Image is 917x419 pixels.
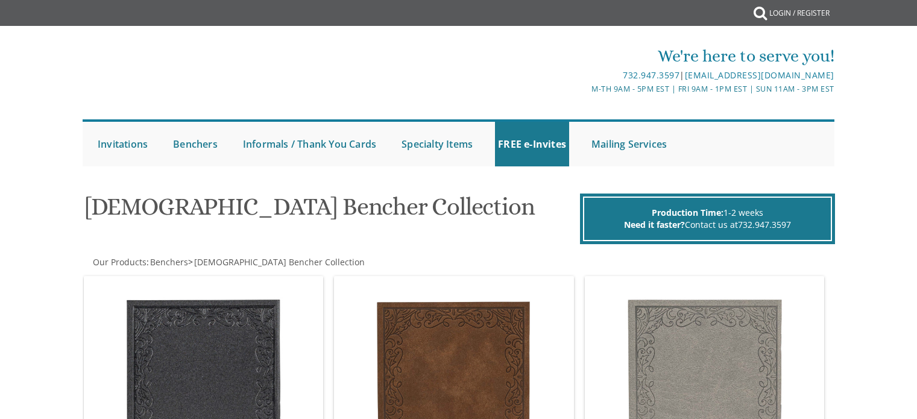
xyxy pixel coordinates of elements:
span: [DEMOGRAPHIC_DATA] Bencher Collection [194,256,365,268]
a: Specialty Items [399,122,476,166]
div: | [334,68,834,83]
a: [DEMOGRAPHIC_DATA] Bencher Collection [193,256,365,268]
span: Need it faster? [624,219,685,230]
span: Production Time: [652,207,723,218]
a: Benchers [149,256,188,268]
a: Benchers [170,122,221,166]
span: Benchers [150,256,188,268]
div: : [83,256,459,268]
a: Mailing Services [588,122,670,166]
a: 732.947.3597 [738,219,791,230]
div: M-Th 9am - 5pm EST | Fri 9am - 1pm EST | Sun 11am - 3pm EST [334,83,834,95]
span: > [188,256,365,268]
div: 1-2 weeks Contact us at [583,197,832,241]
a: [EMAIL_ADDRESS][DOMAIN_NAME] [685,69,834,81]
div: We're here to serve you! [334,44,834,68]
a: Informals / Thank You Cards [240,122,379,166]
h1: [DEMOGRAPHIC_DATA] Bencher Collection [85,194,577,229]
a: FREE e-Invites [495,122,569,166]
a: Our Products [92,256,147,268]
a: Invitations [95,122,151,166]
a: 732.947.3597 [623,69,679,81]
